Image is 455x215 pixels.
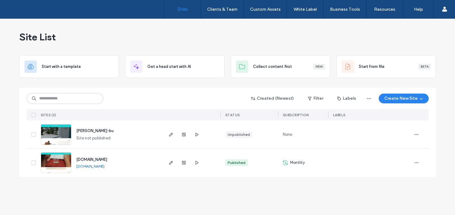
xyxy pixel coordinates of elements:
label: Help [414,7,423,12]
span: Start with a template [42,64,81,70]
span: Site List [19,31,56,43]
span: SITES (2) [41,113,56,117]
label: Resources [374,7,395,12]
label: Clients & Team [207,7,237,12]
div: Start with a template [19,55,119,78]
span: Site not published [76,135,111,141]
span: SUBSCRIPTION [283,113,309,117]
label: Sites [177,6,188,12]
a: [DOMAIN_NAME] [76,157,107,162]
span: Start from file [359,64,385,70]
span: STATUS [225,113,240,117]
span: Collect content first [253,64,292,70]
button: Created (Newest) [246,94,299,103]
div: Published [228,160,245,165]
button: Labels [332,94,362,103]
a: [PERSON_NAME]-bu [76,128,114,133]
div: Collect content firstNew [231,55,330,78]
span: Monthly [290,160,305,166]
span: None [283,132,292,138]
div: Beta [418,64,431,69]
div: Unpublished [228,132,250,137]
button: Filter [302,94,329,103]
div: New [313,64,325,69]
button: Create New Site [379,94,429,103]
label: Business Tools [330,7,360,12]
span: Get a head start with AI [147,64,191,70]
div: Start from fileBeta [336,55,436,78]
a: [DOMAIN_NAME] [76,164,104,169]
label: Custom Assets [250,7,281,12]
div: Get a head start with AI [125,55,225,78]
label: White Label [294,7,317,12]
span: LABELS [333,113,346,117]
